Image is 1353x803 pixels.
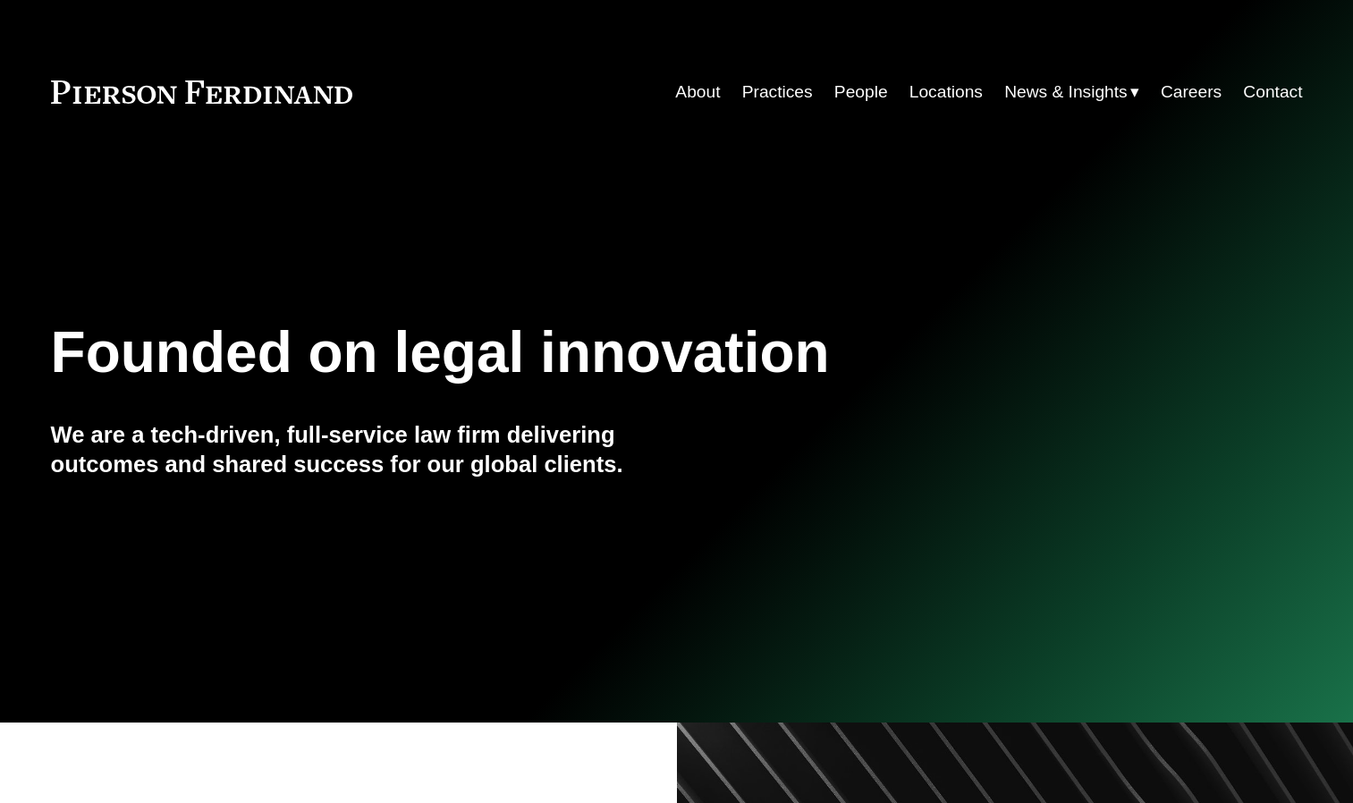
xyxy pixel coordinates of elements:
[1243,75,1302,109] a: Contact
[834,75,888,109] a: People
[1161,75,1222,109] a: Careers
[51,320,1095,385] h1: Founded on legal innovation
[909,75,983,109] a: Locations
[742,75,813,109] a: Practices
[51,420,677,478] h4: We are a tech-driven, full-service law firm delivering outcomes and shared success for our global...
[1004,75,1139,109] a: folder dropdown
[675,75,720,109] a: About
[1004,77,1128,108] span: News & Insights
